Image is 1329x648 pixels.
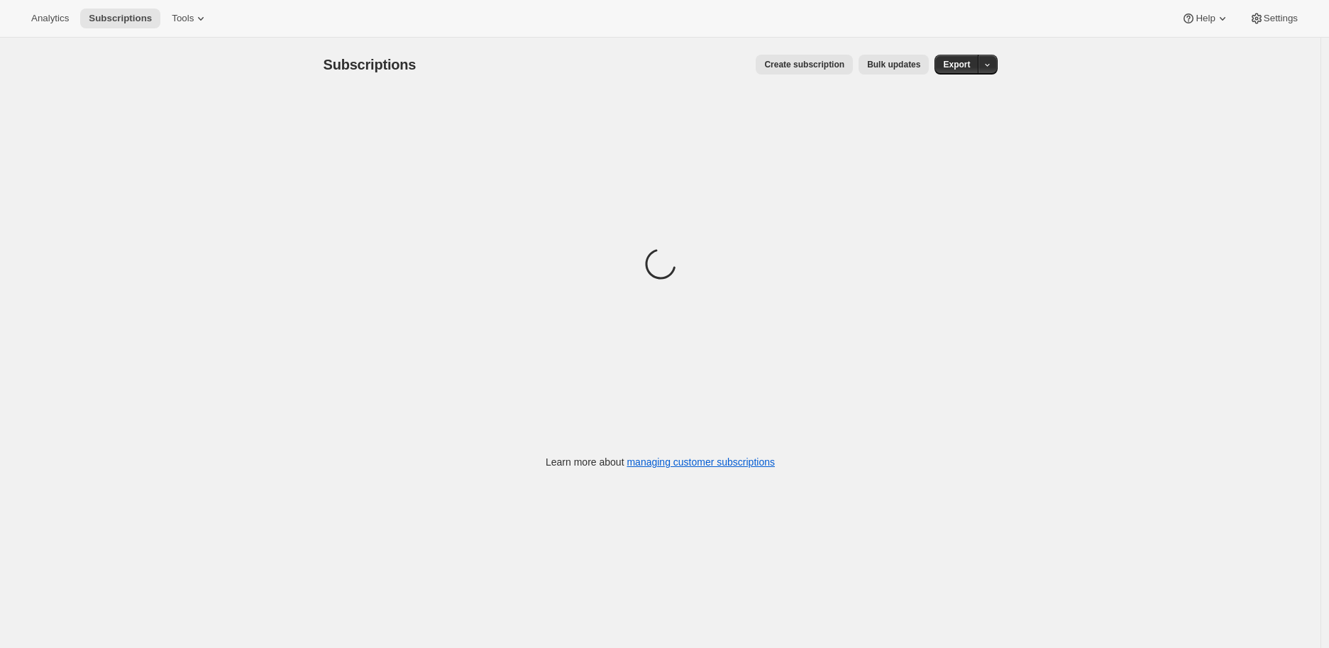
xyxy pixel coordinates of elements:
button: Analytics [23,9,77,28]
button: Subscriptions [80,9,160,28]
button: Settings [1241,9,1306,28]
button: Create subscription [756,55,853,75]
span: Create subscription [764,59,844,70]
span: Analytics [31,13,69,24]
a: managing customer subscriptions [627,456,775,468]
span: Subscriptions [324,57,417,72]
span: Settings [1264,13,1298,24]
span: Bulk updates [867,59,920,70]
p: Learn more about [546,455,775,469]
span: Help [1196,13,1215,24]
span: Export [943,59,970,70]
button: Bulk updates [859,55,929,75]
span: Tools [172,13,194,24]
button: Tools [163,9,216,28]
span: Subscriptions [89,13,152,24]
button: Export [934,55,978,75]
button: Help [1173,9,1237,28]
